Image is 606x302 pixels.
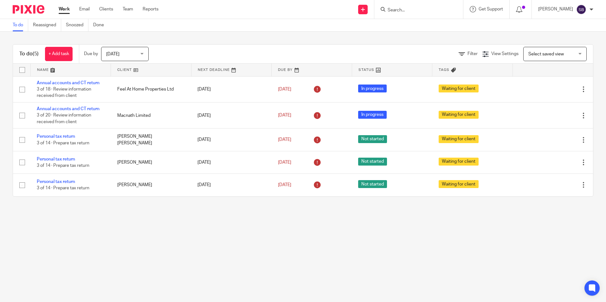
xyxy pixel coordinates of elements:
[439,68,449,72] span: Tags
[111,174,191,196] td: [PERSON_NAME]
[111,76,191,102] td: Feel At Home Properties Ltd
[13,19,28,31] a: To do
[45,47,73,61] a: + Add task
[358,180,387,188] span: Not started
[439,85,479,92] span: Waiting for client
[13,5,44,14] img: Pixie
[358,158,387,166] span: Not started
[99,6,113,12] a: Clients
[37,134,75,139] a: Personal tax return
[33,51,39,56] span: (5)
[538,6,573,12] p: [PERSON_NAME]
[37,87,91,98] span: 3 of 18 · Review information received from client
[491,52,519,56] span: View Settings
[278,113,291,118] span: [DATE]
[106,52,119,56] span: [DATE]
[358,111,387,119] span: In progress
[439,111,479,119] span: Waiting for client
[93,19,109,31] a: Done
[123,6,133,12] a: Team
[467,52,478,56] span: Filter
[37,157,75,161] a: Personal tax return
[59,6,70,12] a: Work
[37,186,89,191] span: 3 of 14 · Prepare tax return
[191,102,272,128] td: [DATE]
[479,7,503,11] span: Get Support
[358,135,387,143] span: Not started
[111,102,191,128] td: Macnath Limited
[439,135,479,143] span: Waiting for client
[191,151,272,173] td: [DATE]
[439,158,479,166] span: Waiting for client
[278,87,291,91] span: [DATE]
[37,107,100,111] a: Annual accounts and CT return
[19,51,39,57] h1: To do
[191,76,272,102] td: [DATE]
[111,129,191,151] td: [PERSON_NAME] [PERSON_NAME]
[66,19,88,31] a: Snoozed
[191,174,272,196] td: [DATE]
[191,129,272,151] td: [DATE]
[37,163,89,168] span: 3 of 14 · Prepare tax return
[33,19,61,31] a: Reassigned
[278,183,291,187] span: [DATE]
[37,81,100,85] a: Annual accounts and CT return
[143,6,158,12] a: Reports
[278,160,291,165] span: [DATE]
[439,180,479,188] span: Waiting for client
[528,52,564,56] span: Select saved view
[37,141,89,145] span: 3 of 14 · Prepare tax return
[37,179,75,184] a: Personal tax return
[358,85,387,92] span: In progress
[37,113,91,124] span: 3 of 20 · Review information received from client
[576,4,586,15] img: svg%3E
[111,151,191,173] td: [PERSON_NAME]
[387,8,444,13] input: Search
[84,51,98,57] p: Due by
[278,137,291,142] span: [DATE]
[79,6,90,12] a: Email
